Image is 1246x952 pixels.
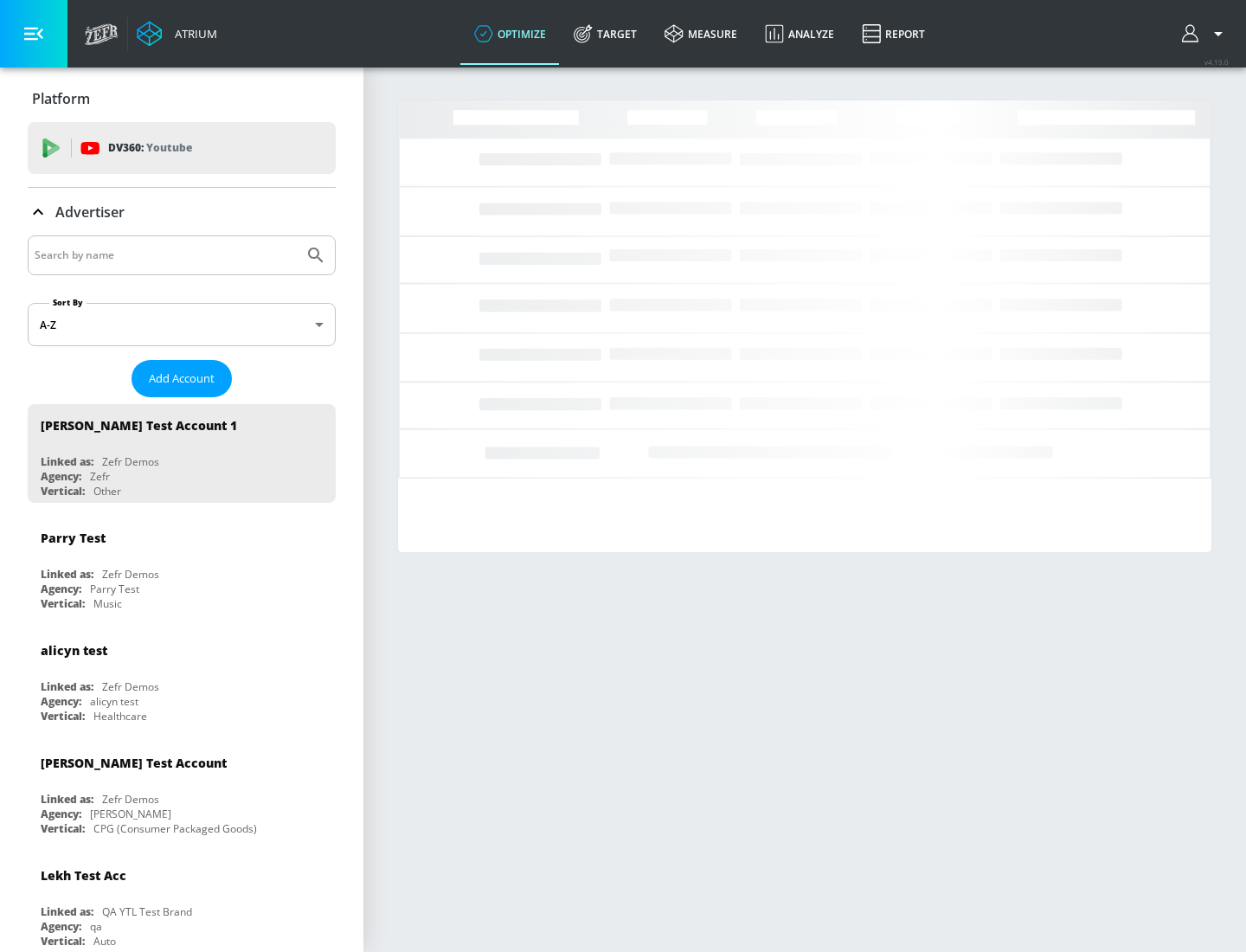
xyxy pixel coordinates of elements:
[28,74,336,123] div: Platform
[146,138,192,157] p: Youtube
[41,679,93,694] div: Linked as:
[560,3,651,65] a: Target
[102,679,159,694] div: Zefr Demos
[93,484,121,499] div: Other
[41,417,237,434] div: [PERSON_NAME] Test Account 1
[28,629,336,728] div: alicyn testLinked as:Zefr DemosAgency:alicyn testVertical:Healthcare
[35,244,297,267] input: Search by name
[41,567,93,582] div: Linked as:
[751,3,848,65] a: Analyze
[102,792,159,807] div: Zefr Demos
[102,567,159,582] div: Zefr Demos
[41,694,81,709] div: Agency:
[41,642,107,659] div: alicyn test
[28,404,336,503] div: [PERSON_NAME] Test Account 1Linked as:Zefr DemosAgency:ZefrVertical:Other
[32,89,90,108] p: Platform
[93,821,257,836] div: CPG (Consumer Packaged Goods)
[93,709,147,724] div: Healthcare
[28,517,336,615] div: Parry TestLinked as:Zefr DemosAgency:Parry TestVertical:Music
[28,303,336,346] div: A-Z
[41,934,85,949] div: Vertical:
[41,867,126,884] div: Lekh Test Acc
[41,821,85,836] div: Vertical:
[102,454,159,469] div: Zefr Demos
[41,582,81,596] div: Agency:
[28,742,336,840] div: [PERSON_NAME] Test AccountLinked as:Zefr DemosAgency:[PERSON_NAME]Vertical:CPG (Consumer Packaged...
[168,26,217,42] div: Atrium
[28,122,336,174] div: DV360: Youtube
[41,596,85,611] div: Vertical:
[90,469,110,484] div: Zefr
[41,904,93,919] div: Linked as:
[41,484,85,499] div: Vertical:
[41,709,85,724] div: Vertical:
[93,934,116,949] div: Auto
[41,807,81,821] div: Agency:
[132,360,232,397] button: Add Account
[108,138,192,158] p: DV360:
[41,792,93,807] div: Linked as:
[848,3,939,65] a: Report
[28,188,336,236] div: Advertiser
[41,919,81,934] div: Agency:
[49,297,87,308] label: Sort By
[102,904,192,919] div: QA YTL Test Brand
[41,755,227,771] div: [PERSON_NAME] Test Account
[137,21,217,47] a: Atrium
[41,454,93,469] div: Linked as:
[149,369,215,389] span: Add Account
[41,469,81,484] div: Agency:
[90,919,102,934] div: qa
[55,203,125,222] p: Advertiser
[90,807,171,821] div: [PERSON_NAME]
[90,694,138,709] div: alicyn test
[651,3,751,65] a: measure
[90,582,139,596] div: Parry Test
[93,596,122,611] div: Music
[460,3,560,65] a: optimize
[41,530,106,546] div: Parry Test
[1204,57,1229,67] span: v 4.19.0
